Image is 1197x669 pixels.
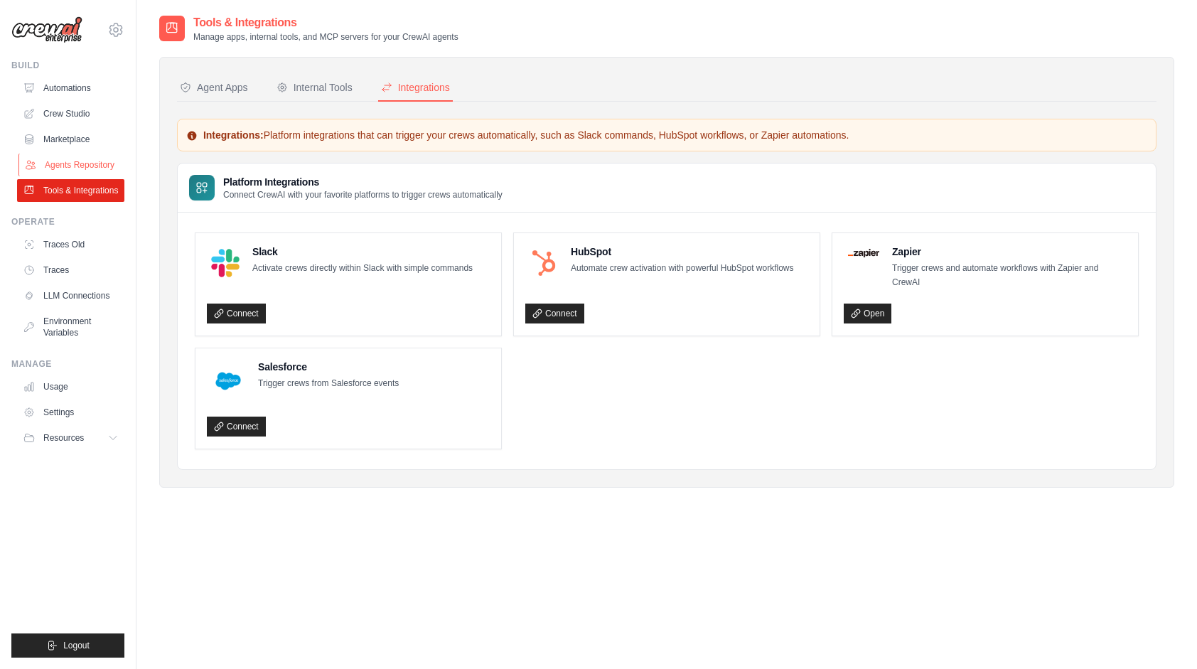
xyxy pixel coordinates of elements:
img: Salesforce Logo [211,364,245,398]
a: Connect [207,304,266,323]
p: Manage apps, internal tools, and MCP servers for your CrewAI agents [193,31,458,43]
strong: Integrations: [203,129,264,141]
img: Slack Logo [211,249,240,277]
h3: Platform Integrations [223,175,503,189]
a: Settings [17,401,124,424]
h4: Zapier [892,245,1127,259]
button: Agent Apps [177,75,251,102]
a: Connect [207,417,266,437]
span: Logout [63,640,90,651]
img: Logo [11,16,82,43]
h4: Slack [252,245,473,259]
a: Agents Repository [18,154,126,176]
p: Trigger crews from Salesforce events [258,377,399,391]
a: Usage [17,375,124,398]
p: Trigger crews and automate workflows with Zapier and CrewAI [892,262,1127,289]
p: Activate crews directly within Slack with simple commands [252,262,473,276]
a: Traces Old [17,233,124,256]
a: Crew Studio [17,102,124,125]
div: Integrations [381,80,450,95]
a: Traces [17,259,124,282]
a: LLM Connections [17,284,124,307]
a: Tools & Integrations [17,179,124,202]
a: Connect [525,304,584,323]
button: Internal Tools [274,75,355,102]
button: Logout [11,633,124,658]
h4: HubSpot [571,245,793,259]
h4: Salesforce [258,360,399,374]
button: Resources [17,427,124,449]
div: Manage [11,358,124,370]
span: Resources [43,432,84,444]
img: Zapier Logo [848,249,879,257]
p: Automate crew activation with powerful HubSpot workflows [571,262,793,276]
div: Agent Apps [180,80,248,95]
a: Environment Variables [17,310,124,344]
p: Platform integrations that can trigger your crews automatically, such as Slack commands, HubSpot ... [186,128,1147,142]
h2: Tools & Integrations [193,14,458,31]
div: Internal Tools [277,80,353,95]
div: Operate [11,216,124,228]
button: Integrations [378,75,453,102]
a: Open [844,304,891,323]
div: Build [11,60,124,71]
a: Marketplace [17,128,124,151]
img: HubSpot Logo [530,249,558,277]
a: Automations [17,77,124,100]
p: Connect CrewAI with your favorite platforms to trigger crews automatically [223,189,503,200]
